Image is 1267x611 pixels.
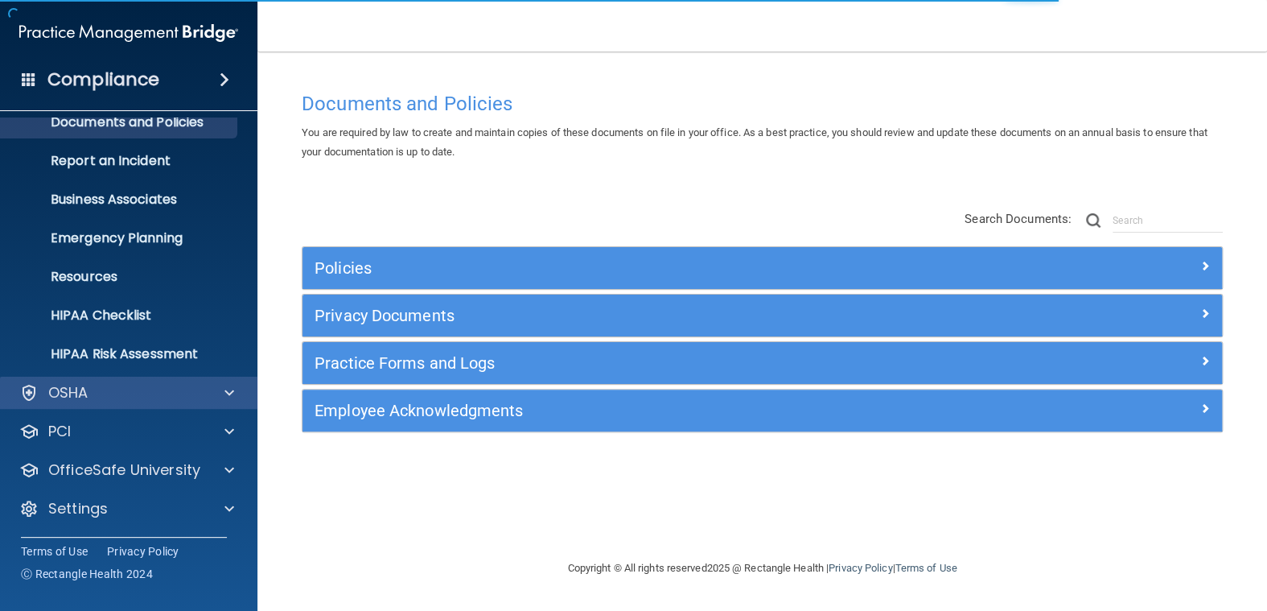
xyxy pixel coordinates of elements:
[315,259,980,277] h5: Policies
[19,460,234,480] a: OfficeSafe University
[10,114,230,130] p: Documents and Policies
[19,17,238,49] img: PMB logo
[48,499,108,518] p: Settings
[10,269,230,285] p: Resources
[1086,213,1100,228] img: ic-search.3b580494.png
[21,543,88,559] a: Terms of Use
[1113,208,1223,233] input: Search
[315,307,980,324] h5: Privacy Documents
[469,543,1056,594] div: Copyright © All rights reserved 2025 @ Rectangle Health | |
[10,153,230,169] p: Report an Incident
[10,308,230,324] p: HIPAA Checklist
[10,346,230,362] p: HIPAA Risk Assessment
[302,93,1223,114] h4: Documents and Policies
[48,422,71,441] p: PCI
[315,402,980,419] h5: Employee Acknowledgments
[315,354,980,372] h5: Practice Forms and Logs
[315,350,1210,376] a: Practice Forms and Logs
[19,422,234,441] a: PCI
[10,230,230,246] p: Emergency Planning
[107,543,179,559] a: Privacy Policy
[315,255,1210,281] a: Policies
[47,68,159,91] h4: Compliance
[48,383,88,403] p: OSHA
[19,383,234,403] a: OSHA
[19,499,234,518] a: Settings
[48,460,200,480] p: OfficeSafe University
[10,192,230,208] p: Business Associates
[315,303,1210,328] a: Privacy Documents
[829,562,892,574] a: Privacy Policy
[895,562,956,574] a: Terms of Use
[21,566,153,582] span: Ⓒ Rectangle Health 2024
[965,212,1072,226] span: Search Documents:
[315,398,1210,423] a: Employee Acknowledgments
[302,126,1207,158] span: You are required by law to create and maintain copies of these documents on file in your office. ...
